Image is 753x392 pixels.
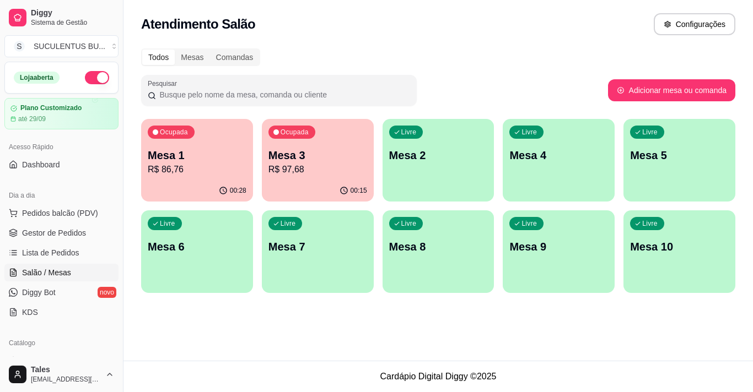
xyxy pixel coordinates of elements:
footer: Cardápio Digital Diggy © 2025 [123,361,753,392]
button: LivreMesa 4 [503,119,615,202]
p: Livre [281,219,296,228]
span: Sistema de Gestão [31,18,114,27]
div: Acesso Rápido [4,138,119,156]
button: LivreMesa 7 [262,210,374,293]
span: KDS [22,307,38,318]
button: LivreMesa 2 [383,119,494,202]
div: Catálogo [4,334,119,352]
p: Livre [401,219,417,228]
p: Mesa 3 [268,148,367,163]
span: [EMAIL_ADDRESS][DOMAIN_NAME] [31,375,101,384]
button: Tales[EMAIL_ADDRESS][DOMAIN_NAME] [4,361,119,388]
button: Configurações [654,13,735,35]
div: SUCULENTUS BU ... [34,41,105,52]
p: Livre [160,219,175,228]
p: Livre [521,219,537,228]
a: Salão / Mesas [4,264,119,281]
a: Dashboard [4,156,119,173]
button: LivreMesa 10 [623,210,735,293]
a: Diggy Botnovo [4,284,119,301]
a: DiggySistema de Gestão [4,4,119,31]
p: Mesa 6 [148,239,246,254]
a: Plano Customizadoaté 29/09 [4,98,119,129]
button: OcupadaMesa 1R$ 86,7600:28 [141,119,253,202]
span: Diggy [31,8,114,18]
span: Produtos [22,355,53,366]
a: Gestor de Pedidos [4,224,119,242]
span: Gestor de Pedidos [22,227,86,238]
a: Produtos [4,352,119,369]
span: Salão / Mesas [22,267,71,278]
p: Mesa 9 [509,239,608,254]
input: Pesquisar [156,89,410,100]
p: Livre [521,128,537,137]
button: LivreMesa 5 [623,119,735,202]
p: 00:28 [230,186,246,195]
p: Mesa 2 [389,148,488,163]
p: 00:15 [351,186,367,195]
button: LivreMesa 8 [383,210,494,293]
button: Pedidos balcão (PDV) [4,204,119,222]
h2: Atendimento Salão [141,15,255,33]
p: Mesa 5 [630,148,729,163]
p: Livre [642,219,658,228]
p: R$ 86,76 [148,163,246,176]
span: Dashboard [22,159,60,170]
article: até 29/09 [18,115,46,123]
button: LivreMesa 9 [503,210,615,293]
a: Lista de Pedidos [4,244,119,262]
p: Mesa 10 [630,239,729,254]
p: Mesa 8 [389,239,488,254]
p: Mesa 4 [509,148,608,163]
p: Livre [642,128,658,137]
button: LivreMesa 6 [141,210,253,293]
a: KDS [4,303,119,321]
span: Lista de Pedidos [22,247,79,258]
span: Tales [31,365,101,375]
button: Select a team [4,35,119,57]
div: Comandas [210,50,260,65]
button: Alterar Status [85,71,109,84]
p: Mesa 1 [148,148,246,163]
div: Dia a dia [4,187,119,204]
p: R$ 97,68 [268,163,367,176]
p: Ocupada [281,128,309,137]
p: Livre [401,128,417,137]
label: Pesquisar [148,79,181,88]
span: Pedidos balcão (PDV) [22,208,98,219]
button: Adicionar mesa ou comanda [608,79,735,101]
span: S [14,41,25,52]
p: Mesa 7 [268,239,367,254]
article: Plano Customizado [20,104,82,112]
button: OcupadaMesa 3R$ 97,6800:15 [262,119,374,202]
div: Mesas [175,50,209,65]
p: Ocupada [160,128,188,137]
span: Diggy Bot [22,287,56,298]
div: Loja aberta [14,72,60,84]
div: Todos [142,50,175,65]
